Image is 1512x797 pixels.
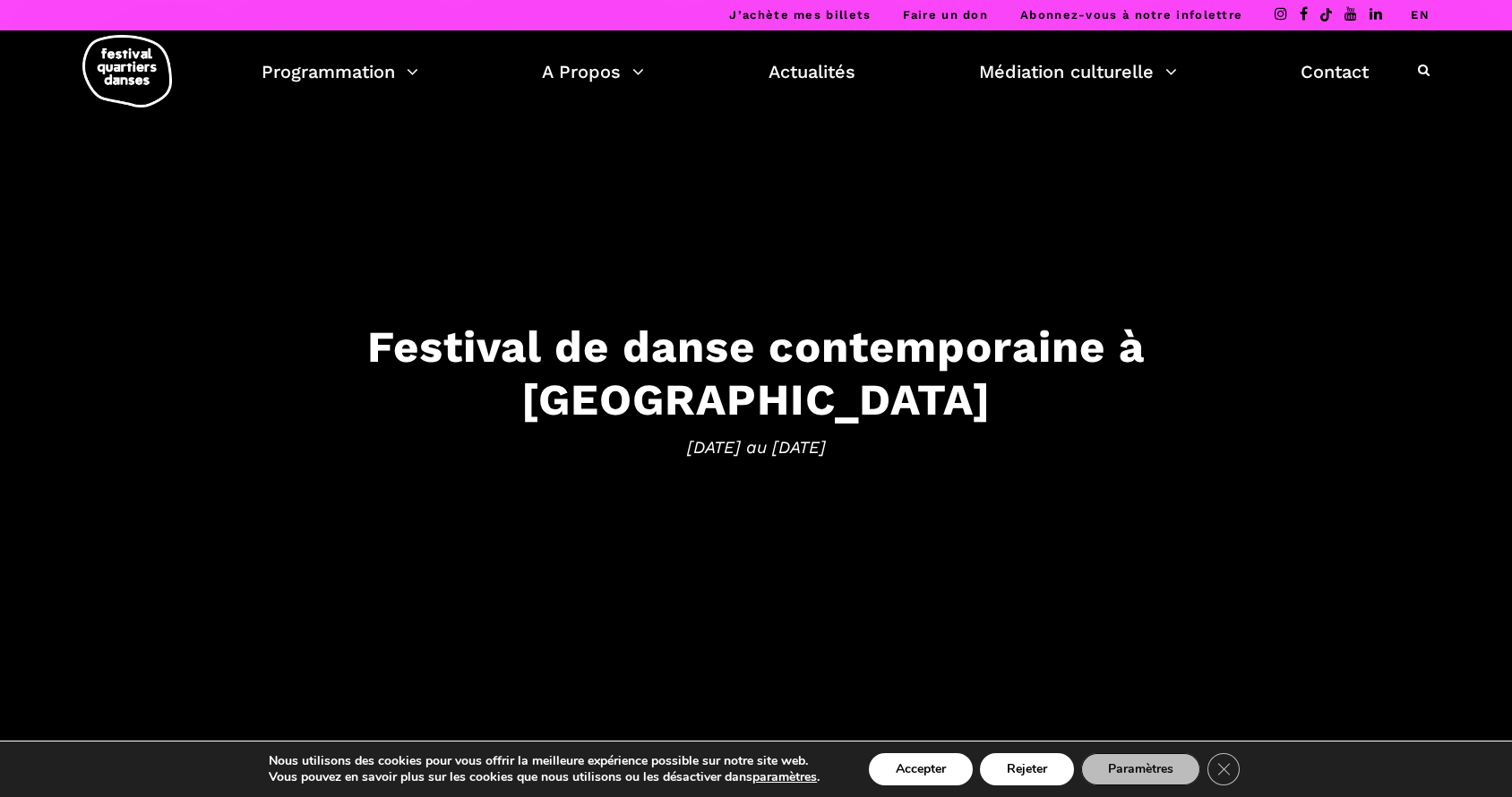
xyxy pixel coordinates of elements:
[201,434,1311,461] span: [DATE] au [DATE]
[979,56,1177,87] a: Médiation culturelle
[903,8,988,21] a: Faire un don
[769,56,855,87] a: Actualités
[542,56,644,87] a: A Propos
[82,35,172,107] img: logo-fqd-med
[869,753,973,785] button: Accepter
[1020,8,1242,21] a: Abonnez-vous à notre infolettre
[262,56,418,87] a: Programmation
[1081,753,1200,785] button: Paramètres
[980,753,1074,785] button: Rejeter
[1411,8,1430,21] a: EN
[269,769,820,785] p: Vous pouvez en savoir plus sur les cookies que nous utilisons ou les désactiver dans .
[1301,56,1369,87] a: Contact
[752,769,817,785] button: paramètres
[269,753,820,769] p: Nous utilisons des cookies pour vous offrir la meilleure expérience possible sur notre site web.
[201,320,1311,425] h3: Festival de danse contemporaine à [GEOGRAPHIC_DATA]
[729,8,871,21] a: J’achète mes billets
[1207,753,1240,785] button: Close GDPR Cookie Banner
